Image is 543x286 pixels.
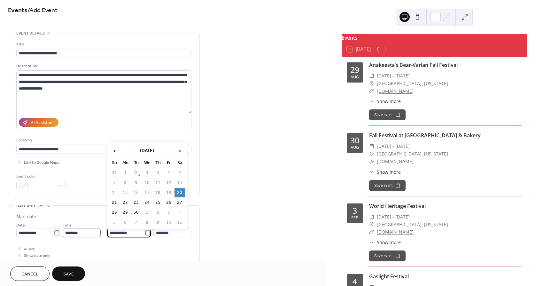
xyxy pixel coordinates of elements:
td: 5 [164,168,174,178]
div: ​ [369,72,374,80]
span: Show more [377,239,401,246]
td: 23 [131,198,141,207]
span: [GEOGRAPHIC_DATA], [US_STATE] [377,150,448,158]
div: Events [342,34,527,42]
div: ​ [369,213,374,221]
span: All day [24,246,35,252]
td: 19 [164,188,174,197]
span: › [175,144,184,157]
td: 4 [175,208,185,217]
td: 9 [153,218,163,227]
span: Date and time [16,203,45,210]
span: / Add Event [27,4,58,17]
span: [DATE] - [DATE] [377,142,410,150]
span: Save [63,271,74,278]
span: [DATE] - [DATE] [377,213,410,221]
span: Event details [16,30,45,37]
td: 25 [153,198,163,207]
td: 10 [142,178,152,187]
a: [DOMAIN_NAME] [377,158,414,164]
td: 30 [131,208,141,217]
span: Date [16,222,25,229]
div: ​ [369,98,374,105]
button: Save [52,266,85,281]
th: [DATE] [120,144,174,158]
div: ​ [369,87,374,95]
td: 1 [142,208,152,217]
td: 7 [109,178,120,187]
a: [DOMAIN_NAME] [377,229,414,235]
a: Gaslight Festival [369,273,409,280]
th: We [142,158,152,168]
div: Sep [351,216,358,220]
button: Save event [369,250,406,261]
span: Time [63,222,72,229]
td: 9 [131,178,141,187]
button: ​Show more [369,98,401,105]
span: Link to Google Maps [24,159,59,166]
td: 4 [153,168,163,178]
div: Start date [16,214,36,220]
div: ​ [369,221,374,228]
td: 12 [164,178,174,187]
td: 8 [120,178,130,187]
div: Event color [16,173,64,180]
div: 4 [353,277,357,285]
td: 11 [153,178,163,187]
td: 18 [153,188,163,197]
a: [DOMAIN_NAME] [377,88,414,94]
button: ​Show more [369,239,401,246]
a: Anakeesta’s Bear-Varian Fall Festival [369,61,458,68]
td: 26 [164,198,174,207]
td: 31 [109,168,120,178]
td: 28 [109,208,120,217]
td: 7 [131,218,141,227]
div: ​ [369,80,374,87]
a: [GEOGRAPHIC_DATA], [US_STATE] [377,80,448,87]
a: Fall Festival at [GEOGRAPHIC_DATA] & Bakery [369,132,481,139]
div: ​ [369,158,374,165]
div: ​ [369,169,374,175]
td: 27 [175,198,185,207]
div: ​ [369,150,374,158]
td: 8 [142,218,152,227]
button: Cancel [10,266,50,281]
div: 29 [350,66,359,74]
a: [GEOGRAPHIC_DATA], [US_STATE] [377,221,448,228]
span: Hide end time [24,259,48,266]
span: Show date only [24,252,50,259]
td: 5 [109,218,120,227]
div: Description [16,63,190,69]
button: Save event [369,180,406,191]
th: Mo [120,158,130,168]
td: 3 [142,168,152,178]
td: 6 [175,168,185,178]
td: 6 [120,218,130,227]
a: World Heritage Festival [369,203,426,210]
span: Cancel [21,271,38,278]
span: [DATE] - [DATE] [377,72,410,80]
span: Show more [377,169,401,175]
button: ​Show more [369,169,401,175]
div: 3 [353,207,357,215]
div: ​ [369,142,374,150]
div: Location [16,137,190,144]
span: Show more [377,98,401,105]
div: 30 [350,136,359,144]
div: Aug [351,146,359,150]
td: 24 [142,198,152,207]
span: ‹ [110,144,119,157]
td: 1 [120,168,130,178]
td: 20 [175,188,185,197]
td: 2 [131,168,141,178]
th: Th [153,158,163,168]
a: Events [8,4,27,17]
td: 2 [153,208,163,217]
td: 29 [120,208,130,217]
div: ​ [369,228,374,236]
button: AI Assistant [19,118,58,127]
td: 11 [175,218,185,227]
th: Su [109,158,120,168]
td: 17 [142,188,152,197]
